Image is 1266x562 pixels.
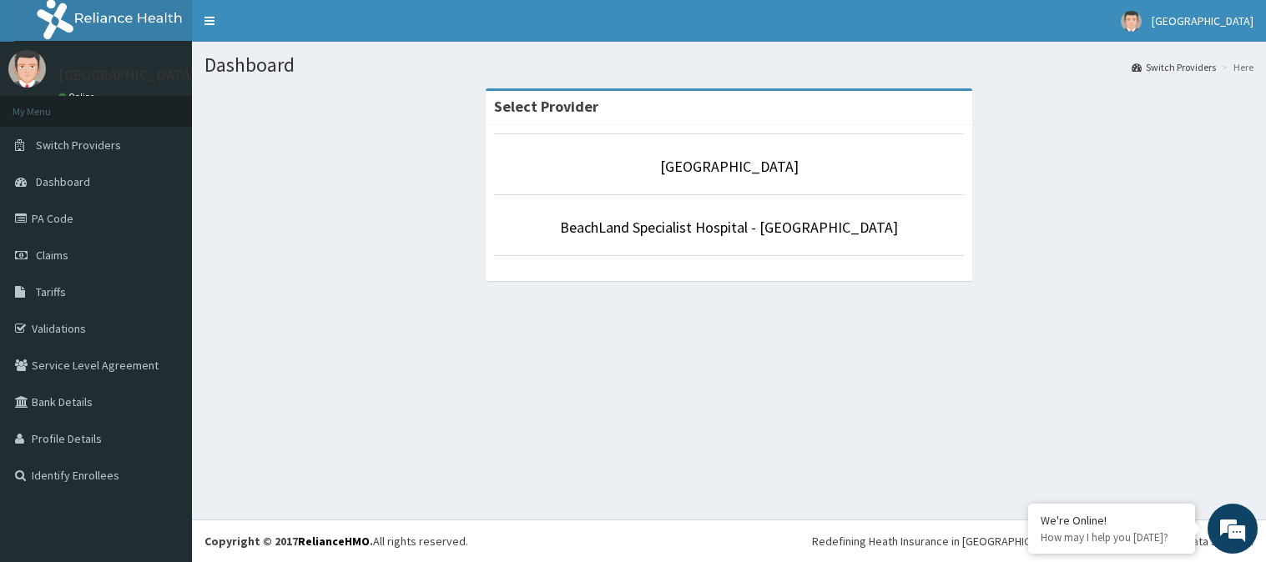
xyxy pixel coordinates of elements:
span: Claims [36,248,68,263]
a: BeachLand Specialist Hospital - [GEOGRAPHIC_DATA] [560,218,898,237]
strong: Copyright © 2017 . [204,534,373,549]
a: Online [58,91,98,103]
p: How may I help you today? [1041,530,1183,544]
a: Switch Providers [1132,60,1216,74]
span: Dashboard [36,174,90,189]
div: We're Online! [1041,513,1183,528]
span: Switch Providers [36,138,121,153]
footer: All rights reserved. [192,519,1266,562]
span: [GEOGRAPHIC_DATA] [1152,13,1253,28]
strong: Select Provider [494,97,598,116]
li: Here [1218,60,1253,74]
p: [GEOGRAPHIC_DATA] [58,68,196,83]
h1: Dashboard [204,54,1253,76]
span: Tariffs [36,284,66,299]
img: User Image [8,50,46,88]
a: RelianceHMO [298,534,370,549]
img: User Image [1121,11,1142,32]
a: [GEOGRAPHIC_DATA] [660,157,799,176]
div: Redefining Heath Insurance in [GEOGRAPHIC_DATA] using Telemedicine and Data Science! [812,533,1253,549]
